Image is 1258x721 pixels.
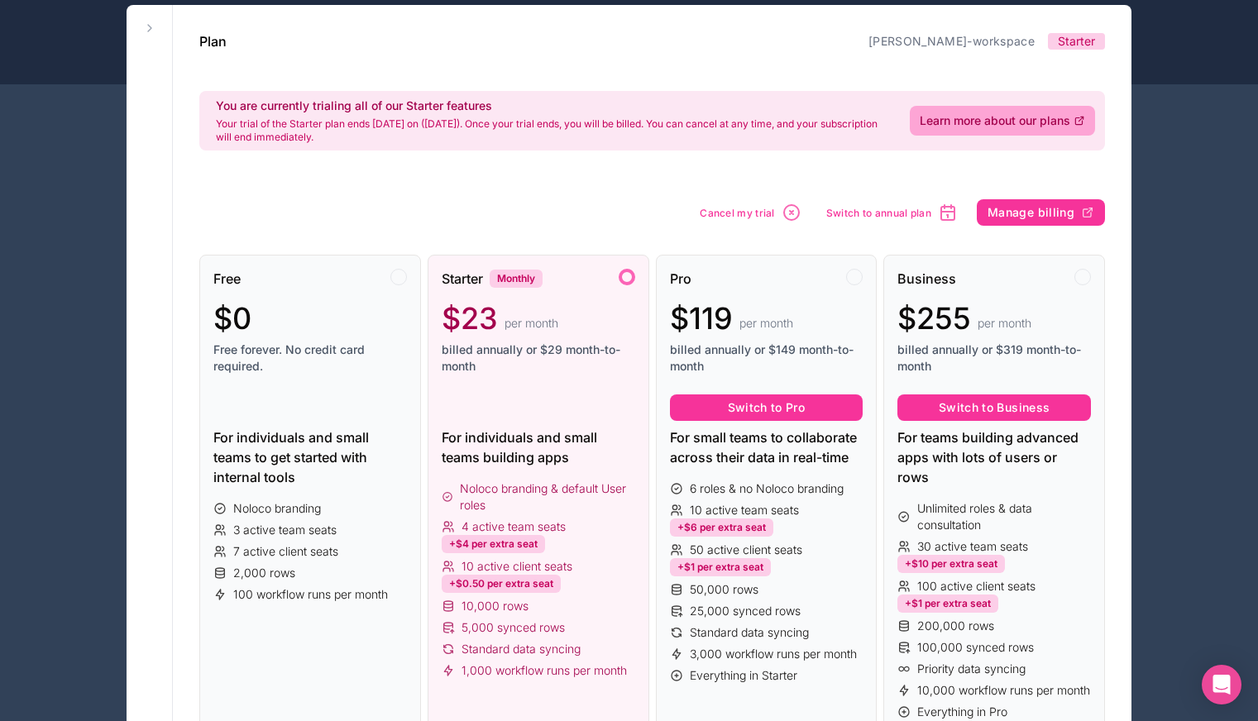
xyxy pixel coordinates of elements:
div: +$4 per extra seat [442,535,545,553]
div: Open Intercom Messenger [1202,665,1241,704]
span: 3 active team seats [233,522,337,538]
span: 4 active team seats [462,518,566,535]
span: $23 [442,302,498,335]
span: Starter [442,269,483,289]
button: Cancel my trial [694,197,807,228]
span: Unlimited roles & data consultation [917,500,1091,533]
button: Manage billing [977,199,1105,226]
span: 100 active client seats [917,578,1036,594]
a: Learn more about our plans [910,106,1095,136]
span: Standard data syncing [690,624,809,641]
span: 10 active team seats [690,502,799,518]
span: Everything in Starter [690,667,797,684]
span: Standard data syncing [462,641,581,657]
div: +$1 per extra seat [670,558,771,576]
div: +$6 per extra seat [670,518,773,537]
span: Free forever. No credit card required. [213,341,407,375]
span: 50 active client seats [690,542,802,558]
span: 25,000 synced rows [690,603,801,619]
span: 3,000 workflow runs per month [690,646,857,662]
span: 2,000 rows [233,565,295,581]
a: [PERSON_NAME]-workspace [868,34,1035,48]
span: 50,000 rows [690,581,758,598]
span: $119 [670,302,733,335]
p: Your trial of the Starter plan ends [DATE] on ([DATE]). Once your trial ends, you will be billed.... [216,117,890,144]
span: 1,000 workflow runs per month [462,662,627,679]
span: Noloco branding & default User roles [460,480,634,513]
button: Switch to annual plan [820,197,964,228]
span: 7 active client seats [233,543,338,560]
h2: You are currently trialing all of our Starter features [216,98,890,114]
span: 10,000 workflow runs per month [917,682,1090,699]
span: 100,000 synced rows [917,639,1034,656]
span: Learn more about our plans [920,112,1070,129]
span: per month [739,315,793,332]
span: Pro [670,269,691,289]
span: Everything in Pro [917,704,1007,720]
span: Business [897,269,956,289]
span: billed annually or $149 month-to-month [670,341,863,375]
span: Cancel my trial [700,207,775,219]
div: +$1 per extra seat [897,594,998,613]
span: 5,000 synced rows [462,619,565,636]
span: 6 roles & no Noloco branding [690,480,844,497]
span: billed annually or $319 month-to-month [897,341,1091,375]
span: 100 workflow runs per month [233,586,388,603]
div: For teams building advanced apps with lots of users or rows [897,427,1091,487]
span: Priority data syncing [917,661,1026,677]
span: Noloco branding [233,500,321,517]
span: Starter [1058,33,1095,50]
span: 10 active client seats [462,558,572,575]
span: per month [505,315,558,332]
span: per month [978,315,1031,332]
span: Switch to annual plan [826,207,931,219]
div: +$0.50 per extra seat [442,575,561,593]
h1: Plan [199,31,227,51]
button: Switch to Pro [670,394,863,421]
span: 30 active team seats [917,538,1028,555]
span: $255 [897,302,971,335]
span: 10,000 rows [462,598,529,614]
span: billed annually or $29 month-to-month [442,341,635,375]
span: Manage billing [988,205,1074,220]
div: For small teams to collaborate across their data in real-time [670,427,863,467]
span: Free [213,269,241,289]
div: +$10 per extra seat [897,555,1005,573]
span: $0 [213,302,251,335]
div: For individuals and small teams building apps [442,427,635,467]
span: 200,000 rows [917,618,994,634]
div: Monthly [490,270,543,288]
button: Switch to Business [897,394,1091,421]
div: For individuals and small teams to get started with internal tools [213,427,407,487]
